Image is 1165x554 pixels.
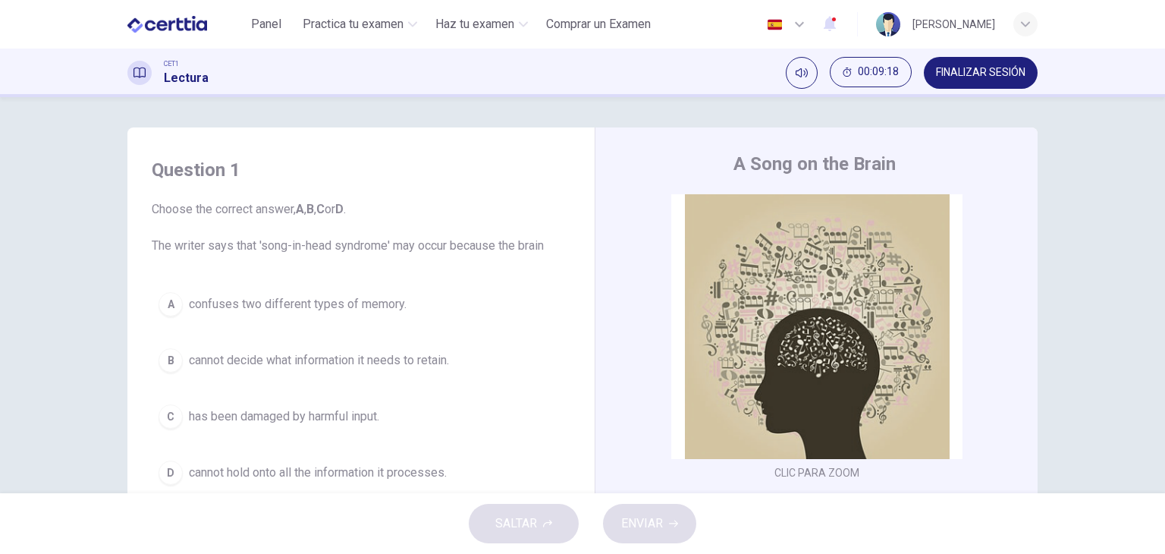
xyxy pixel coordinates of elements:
[830,57,912,89] div: Ocultar
[316,202,325,216] b: C
[546,15,651,33] span: Comprar un Examen
[159,348,183,373] div: B
[733,152,896,176] h4: A Song on the Brain
[152,158,570,182] h4: Question 1
[164,58,179,69] span: CET1
[876,12,900,36] img: Profile picture
[189,464,447,482] span: cannot hold onto all the information it processes.
[127,9,242,39] a: CERTTIA logo
[242,11,290,38] button: Panel
[296,202,304,216] b: A
[152,398,570,436] button: Chas been damaged by harmful input.
[830,57,912,87] button: 00:09:18
[936,67,1025,79] span: FINALIZAR SESIÓN
[306,202,314,216] b: B
[152,285,570,323] button: Aconfuses two different types of memory.
[912,15,995,33] div: [PERSON_NAME]
[189,351,449,370] span: cannot decide what information it needs to retain.
[786,57,818,89] div: Silenciar
[152,454,570,492] button: Dcannot hold onto all the information it processes.
[297,11,423,38] button: Practica tu examen
[189,295,407,313] span: confuses two different types of memory.
[127,9,207,39] img: CERTTIA logo
[858,66,899,78] span: 00:09:18
[435,15,514,33] span: Haz tu examen
[159,461,183,485] div: D
[924,57,1038,89] button: FINALIZAR SESIÓN
[159,292,183,316] div: A
[540,11,657,38] button: Comprar un Examen
[765,19,784,30] img: es
[303,15,404,33] span: Practica tu examen
[152,342,570,379] button: Bcannot decide what information it needs to retain.
[251,15,281,33] span: Panel
[429,11,534,38] button: Haz tu examen
[189,408,379,426] span: has been damaged by harmful input.
[164,69,209,87] h1: Lectura
[152,200,570,255] span: Choose the correct answer, , , or . The writer says that 'song-in-head syndrome' may occur becaus...
[159,404,183,429] div: C
[335,202,344,216] b: D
